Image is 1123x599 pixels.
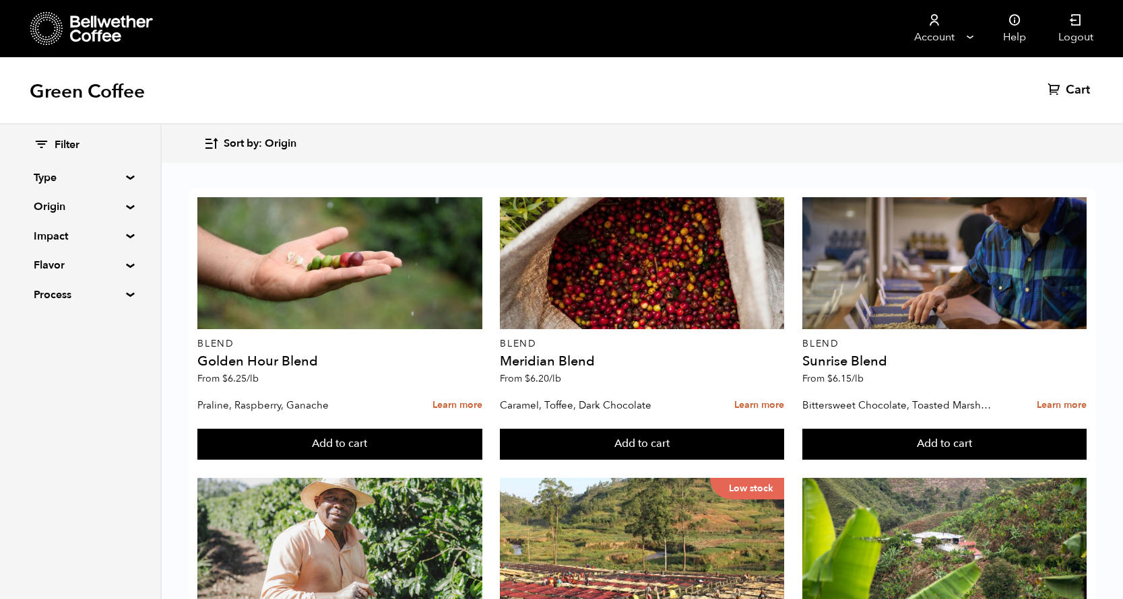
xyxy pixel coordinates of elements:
p: Blend [802,339,1087,349]
span: Sort by: Origin [224,137,296,151]
a: Learn more [1037,391,1087,420]
summary: Impact [34,228,127,244]
p: Caramel, Toffee, Dark Chocolate [500,395,693,415]
summary: Flavor [34,257,127,273]
h1: Green Coffee [30,79,145,104]
p: Bittersweet Chocolate, Toasted Marshmallow, Candied Orange, Praline [802,395,996,415]
h4: Golden Hour Blend [197,355,482,368]
summary: Process [34,287,127,303]
p: Praline, Raspberry, Ganache [197,395,391,415]
a: Learn more [432,391,482,420]
span: From [197,372,259,385]
button: Add to cart [197,429,482,460]
button: Add to cart [500,429,784,460]
p: Low stock [710,478,784,499]
h4: Sunrise Blend [802,355,1087,368]
p: Blend [500,339,784,349]
bdi: 6.25 [222,372,259,385]
summary: Origin [34,199,127,215]
a: Learn more [734,391,784,420]
span: /lb [247,372,259,385]
span: $ [525,372,530,385]
button: Add to cart [802,429,1087,460]
h4: Meridian Blend [500,355,784,368]
bdi: 6.20 [525,372,561,385]
span: /lb [549,372,561,385]
span: $ [827,372,833,385]
span: /lb [852,372,864,385]
span: $ [222,372,228,385]
summary: Type [34,170,127,186]
span: From [802,372,864,385]
bdi: 6.15 [827,372,864,385]
span: From [500,372,561,385]
button: Sort by: Origin [203,128,296,160]
p: Blend [197,339,482,349]
span: Cart [1066,82,1090,98]
a: Cart [1048,82,1093,98]
span: Filter [55,138,79,153]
